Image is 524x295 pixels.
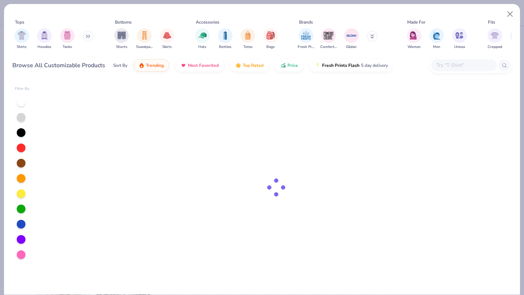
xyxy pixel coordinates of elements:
[488,19,495,25] div: Fits
[301,30,311,41] img: Fresh Prints Image
[407,19,425,25] div: Made For
[488,28,502,50] div: filter for Cropped
[17,31,26,40] img: Shirts Image
[40,31,48,40] img: Hoodies Image
[114,28,129,50] div: filter for Shorts
[407,28,421,50] div: filter for Women
[287,62,298,68] span: Price
[361,61,388,70] span: 5 day delivery
[37,28,52,50] button: filter button
[455,31,464,40] img: Unisex Image
[146,62,164,68] span: Trending
[346,44,357,50] span: Gildan
[275,59,303,72] button: Price
[63,31,71,40] img: Tanks Image
[491,31,499,40] img: Cropped Image
[488,28,502,50] button: filter button
[198,31,207,40] img: Hats Image
[133,59,169,72] button: Trending
[241,28,255,50] div: filter for Totes
[37,28,52,50] div: filter for Hoodies
[299,19,313,25] div: Brands
[162,44,172,50] span: Skirts
[37,44,51,50] span: Hoodies
[433,31,441,40] img: Men Image
[17,44,27,50] span: Shirts
[218,28,233,50] button: filter button
[160,28,174,50] button: filter button
[188,62,219,68] span: Most Favorited
[452,28,467,50] button: filter button
[12,61,105,70] div: Browse All Customizable Products
[322,62,360,68] span: Fresh Prints Flash
[15,28,29,50] button: filter button
[436,61,492,69] input: Try "T-Shirt"
[320,28,337,50] div: filter for Comfort Colors
[15,19,24,25] div: Tops
[60,28,75,50] button: filter button
[175,59,224,72] button: Most Favorited
[408,44,421,50] span: Women
[163,31,171,40] img: Skirts Image
[315,62,321,68] img: flash.gif
[60,28,75,50] div: filter for Tanks
[140,31,148,40] img: Sweatpants Image
[195,28,210,50] div: filter for Hats
[114,28,129,50] button: filter button
[344,28,359,50] button: filter button
[407,28,421,50] button: filter button
[241,28,255,50] button: filter button
[263,28,278,50] button: filter button
[320,44,337,50] span: Comfort Colors
[113,62,127,69] div: Sort By
[454,44,465,50] span: Unisex
[266,31,274,40] img: Bags Image
[195,28,210,50] button: filter button
[320,28,337,50] button: filter button
[503,7,517,21] button: Close
[218,28,233,50] div: filter for Bottles
[344,28,359,50] div: filter for Gildan
[136,44,153,50] span: Sweatpants
[63,44,72,50] span: Tanks
[429,28,444,50] div: filter for Men
[433,44,440,50] span: Men
[136,28,153,50] div: filter for Sweatpants
[180,62,186,68] img: most_fav.gif
[115,19,132,25] div: Bottoms
[136,28,153,50] button: filter button
[243,62,263,68] span: Top Rated
[452,28,467,50] div: filter for Unisex
[243,44,253,50] span: Totes
[410,31,418,40] img: Women Image
[298,44,314,50] span: Fresh Prints
[266,44,275,50] span: Bags
[221,31,229,40] img: Bottles Image
[298,28,314,50] button: filter button
[346,30,357,41] img: Gildan Image
[298,28,314,50] div: filter for Fresh Prints
[309,59,393,72] button: Fresh Prints Flash5 day delivery
[196,19,219,25] div: Accessories
[323,30,334,41] img: Comfort Colors Image
[263,28,278,50] div: filter for Bags
[160,28,174,50] div: filter for Skirts
[244,31,252,40] img: Totes Image
[15,86,29,92] div: Filter By
[219,44,231,50] span: Bottles
[429,28,444,50] button: filter button
[116,44,127,50] span: Shorts
[15,28,29,50] div: filter for Shirts
[488,44,502,50] span: Cropped
[230,59,269,72] button: Top Rated
[118,31,126,40] img: Shorts Image
[198,44,206,50] span: Hats
[139,62,144,68] img: trending.gif
[235,62,241,68] img: TopRated.gif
